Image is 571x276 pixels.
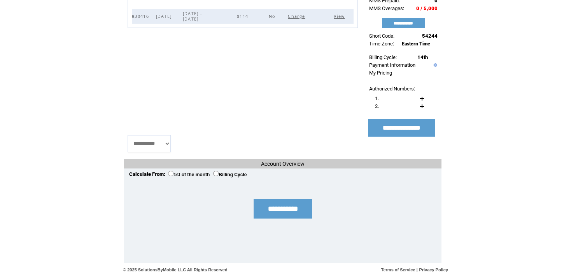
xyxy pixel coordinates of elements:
span: Account Overview [261,161,305,167]
input: 1st of the month [168,171,173,176]
a: Privacy Policy [419,267,448,272]
label: 1st of the month [168,172,210,177]
a: Payment Information [369,62,415,68]
span: Time Zone: [369,41,394,47]
span: Eastern Time [402,41,430,47]
span: No [269,14,277,19]
a: View [334,14,347,18]
span: | [417,267,418,272]
span: Click to view this bill [334,14,347,19]
input: Billing Cycle [213,171,219,176]
span: 2. [375,103,379,109]
label: Billing Cycle [213,172,247,177]
span: Billing Cycle: [369,54,397,60]
span: Click to charge this bill [288,14,307,19]
span: Short Code: [369,33,394,39]
a: Terms of Service [381,267,415,272]
span: 54244 [422,33,438,39]
span: © 2025 SolutionsByMobile LLC All Rights Reserved [123,267,228,272]
span: 1. [375,95,379,101]
a: My Pricing [369,70,392,76]
img: help.gif [432,63,437,67]
a: Charge [288,14,307,18]
span: 0 / 5,000 [416,5,438,11]
span: Calculate From: [129,171,165,177]
span: Authorized Numbers: [369,86,415,92]
span: $114 [237,14,250,19]
span: [DATE] [156,14,174,19]
span: MMS Overages: [369,5,404,11]
span: [DATE] - [DATE] [183,11,202,22]
span: 14th [417,54,428,60]
span: 830416 [132,14,151,19]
